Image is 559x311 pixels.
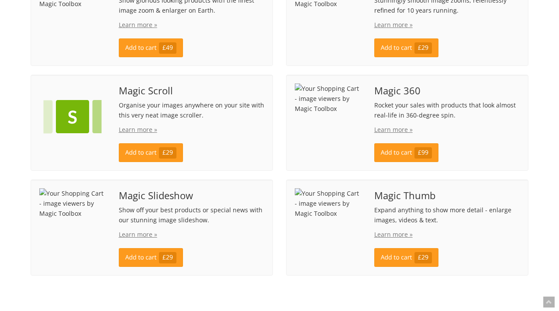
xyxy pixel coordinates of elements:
[119,100,264,120] p: Organise your images anywhere on your site with this very neat image scroller.
[414,252,432,263] span: £29
[374,21,413,29] a: Learn more »
[119,38,183,57] a: Add to cart£49
[119,205,264,225] p: Show off your best products or special news with our stunning image slideshow.
[374,143,439,162] a: Add to cart£99
[374,205,520,225] p: Expand anything to show more detail - enlarge images, videos & text.
[374,190,520,200] span: Magic Thumb
[374,248,439,267] a: Add to cart£29
[414,147,432,159] span: £99
[295,188,361,218] img: Your Shopping Cart - image viewers by Magic Toolbox
[159,42,177,54] span: £49
[414,42,432,54] span: £29
[119,230,157,238] a: Learn more »
[374,86,520,96] span: Magic 360
[374,125,413,134] a: Learn more »
[159,252,177,263] span: £29
[119,190,264,200] span: Magic Slideshow
[159,147,177,159] span: £29
[295,83,361,114] img: Your Shopping Cart - image viewers by Magic Toolbox
[119,248,183,267] a: Add to cart£29
[374,38,439,57] a: Add to cart£29
[39,83,106,150] img: Your Shopping Cart - image viewers by Magic Toolbox
[119,86,264,96] span: Magic Scroll
[119,21,157,29] a: Learn more »
[119,143,183,162] a: Add to cart£29
[374,100,520,120] p: Rocket your sales with products that look almost real-life in 360-degree spin.
[119,125,157,134] a: Learn more »
[39,188,106,218] img: Your Shopping Cart - image viewers by Magic Toolbox
[374,230,413,238] a: Learn more »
